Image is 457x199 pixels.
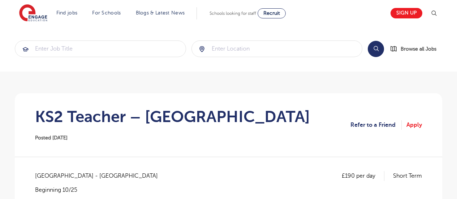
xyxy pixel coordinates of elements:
[406,120,422,130] a: Apply
[390,45,442,53] a: Browse all Jobs
[401,45,436,53] span: Browse all Jobs
[368,41,384,57] button: Search
[192,41,362,57] input: Submit
[35,135,68,140] span: Posted [DATE]
[35,186,165,194] p: Beginning 10/25
[35,108,310,126] h1: KS2 Teacher – [GEOGRAPHIC_DATA]
[136,10,185,16] a: Blogs & Latest News
[92,10,121,16] a: For Schools
[35,171,165,181] span: [GEOGRAPHIC_DATA] - [GEOGRAPHIC_DATA]
[393,171,422,181] p: Short Term
[391,8,422,18] a: Sign up
[15,41,186,57] input: Submit
[263,10,280,16] span: Recruit
[191,40,363,57] div: Submit
[56,10,78,16] a: Find jobs
[258,8,286,18] a: Recruit
[350,120,402,130] a: Refer to a Friend
[342,171,384,181] p: £190 per day
[19,4,47,22] img: Engage Education
[210,11,256,16] span: Schools looking for staff
[15,40,186,57] div: Submit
